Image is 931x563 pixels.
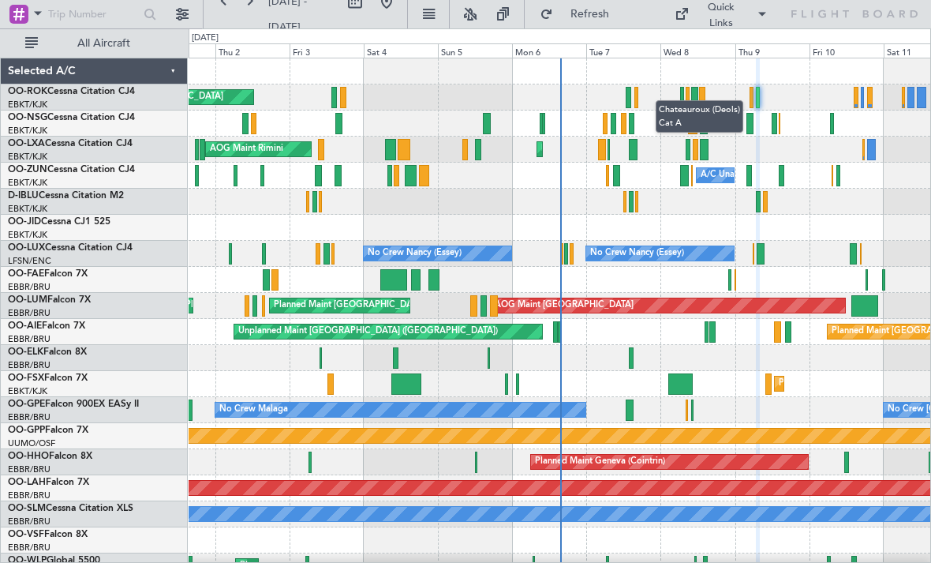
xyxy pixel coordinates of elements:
div: Unplanned Maint [GEOGRAPHIC_DATA] ([GEOGRAPHIC_DATA]) [238,320,498,343]
button: All Aircraft [17,31,171,56]
div: No Crew Malaga [219,398,288,422]
a: EBBR/BRU [8,464,50,475]
div: No Crew Nancy (Essey) [590,242,684,265]
a: EBKT/KJK [8,177,47,189]
div: AOG Maint [GEOGRAPHIC_DATA] [495,294,634,317]
a: EBKT/KJK [8,203,47,215]
div: Planned Maint [GEOGRAPHIC_DATA] ([GEOGRAPHIC_DATA] National) [274,294,559,317]
span: OO-GPE [8,400,45,409]
a: EBBR/BRU [8,307,50,319]
span: OO-VSF [8,530,44,539]
div: Planned Maint Kortrijk-[GEOGRAPHIC_DATA] [541,137,725,161]
span: OO-HHO [8,452,49,461]
div: Thu 2 [215,43,290,58]
span: OO-JID [8,217,41,227]
span: All Aircraft [41,38,166,49]
a: LFSN/ENC [8,255,51,267]
a: EBBR/BRU [8,281,50,293]
a: OO-NSGCessna Citation CJ4 [8,113,135,122]
a: OO-ELKFalcon 8X [8,347,87,357]
a: EBBR/BRU [8,411,50,423]
span: OO-GPP [8,426,45,435]
span: OO-ELK [8,347,43,357]
span: OO-FSX [8,373,44,383]
a: EBKT/KJK [8,229,47,241]
span: OO-ROK [8,87,47,96]
span: OO-NSG [8,113,47,122]
div: Tue 7 [586,43,660,58]
input: Trip Number [48,2,139,26]
div: [DATE] [192,32,219,45]
span: OO-ZUN [8,165,47,175]
a: EBBR/BRU [8,516,50,527]
a: OO-LXACessna Citation CJ4 [8,139,133,148]
a: UUMO/OSF [8,437,55,449]
a: EBKT/KJK [8,385,47,397]
div: Sat 4 [364,43,438,58]
span: Refresh [556,9,623,20]
a: OO-VSFFalcon 8X [8,530,88,539]
a: OO-LUMFalcon 7X [8,295,91,305]
a: OO-LAHFalcon 7X [8,478,89,487]
a: OO-ROKCessna Citation CJ4 [8,87,135,96]
div: Planned Maint Geneva (Cointrin) [535,450,665,474]
span: OO-FAE [8,269,44,279]
span: OO-LUX [8,243,45,253]
span: OO-LUM [8,295,47,305]
a: OO-ZUNCessna Citation CJ4 [8,165,135,175]
span: OO-LAH [8,478,46,487]
span: OO-SLM [8,504,46,513]
div: Chateauroux (Deols) Cat A [656,100,743,133]
span: OO-LXA [8,139,45,148]
a: EBKT/KJK [8,151,47,163]
div: No Crew Nancy (Essey) [368,242,462,265]
div: Thu 9 [735,43,809,58]
span: OO-AIE [8,321,42,331]
a: EBBR/BRU [8,333,50,345]
a: OO-GPEFalcon 900EX EASy II [8,400,139,409]
a: OO-AIEFalcon 7X [8,321,85,331]
div: Sun 5 [438,43,512,58]
a: EBKT/KJK [8,99,47,111]
a: OO-SLMCessna Citation XLS [8,504,133,513]
a: EBKT/KJK [8,125,47,137]
div: Fri 10 [809,43,884,58]
a: OO-FSXFalcon 7X [8,373,88,383]
a: OO-GPPFalcon 7X [8,426,88,435]
div: Fri 3 [290,43,364,58]
a: OO-HHOFalcon 8X [8,452,92,461]
span: D-IBLU [8,191,39,201]
a: EBBR/BRU [8,490,50,501]
a: OO-JIDCessna CJ1 525 [8,217,110,227]
a: D-IBLUCessna Citation M2 [8,191,124,201]
a: EBBR/BRU [8,359,50,371]
div: AOG Maint Rimini [210,137,283,161]
a: OO-FAEFalcon 7X [8,269,88,279]
div: Mon 6 [512,43,586,58]
a: EBBR/BRU [8,542,50,554]
div: Wed 8 [660,43,735,58]
a: OO-LUXCessna Citation CJ4 [8,243,133,253]
button: Refresh [533,2,627,27]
